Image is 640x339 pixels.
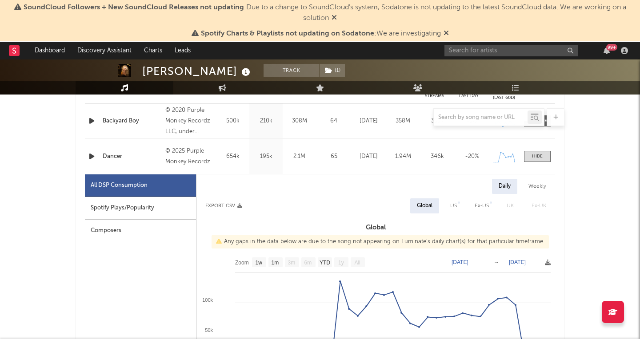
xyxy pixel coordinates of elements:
div: 195k [252,152,280,161]
text: 3m [288,260,296,266]
text: 1m [272,260,279,266]
text: 50k [205,327,213,333]
div: [PERSON_NAME] [142,64,252,79]
text: [DATE] [509,259,526,265]
text: 1y [338,260,344,266]
text: 6m [304,260,312,266]
div: Any gaps in the data below are due to the song not appearing on Luminate's daily chart(s) for tha... [212,235,549,248]
div: ~ 20 % [456,152,486,161]
button: Track [264,64,319,77]
a: Leads [168,42,197,59]
div: 2.1M [285,152,314,161]
span: ( 1 ) [319,64,345,77]
div: 346k [422,152,452,161]
span: : We are investigating [201,30,441,37]
button: (1) [320,64,345,77]
button: 99+ [604,47,610,54]
text: YTD [320,260,330,266]
div: Global [417,201,432,211]
text: [DATE] [452,259,468,265]
button: Export CSV [205,203,242,209]
a: Discovery Assistant [71,42,138,59]
span: Dismiss [332,15,337,22]
div: Spotify Plays/Popularity [85,197,196,220]
input: Search by song name or URL [434,114,528,121]
span: : Due to a change to SoundCloud's system, Sodatone is not updating to the latest SoundCloud data.... [24,4,626,22]
div: © 2025 Purple Monkey Recordz [165,146,214,167]
h3: Global [196,222,555,233]
div: Ex-US [475,201,489,211]
span: Dismiss [444,30,449,37]
div: All DSP Consumption [85,174,196,197]
span: SoundCloud Followers + New SoundCloud Releases not updating [24,4,244,11]
div: [DATE] [354,152,384,161]
text: Zoom [235,260,249,266]
a: Dashboard [28,42,71,59]
div: Daily [492,179,517,194]
a: Charts [138,42,168,59]
div: All DSP Consumption [91,180,148,191]
div: Weekly [522,179,553,194]
text: All [354,260,360,266]
text: 1w [256,260,263,266]
div: 1.94M [388,152,418,161]
div: 65 [318,152,349,161]
input: Search for artists [444,45,578,56]
text: 100k [202,297,213,303]
div: Composers [85,220,196,242]
div: 654k [218,152,247,161]
div: 99 + [606,44,617,51]
span: Spotify Charts & Playlists not updating on Sodatone [201,30,374,37]
a: Dancer [103,152,161,161]
div: © 2020 Purple Monkey Recordz LLC, under exclusive license to Republic Records, a division of UMG ... [165,105,214,137]
div: US [450,201,457,211]
text: → [494,259,499,265]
